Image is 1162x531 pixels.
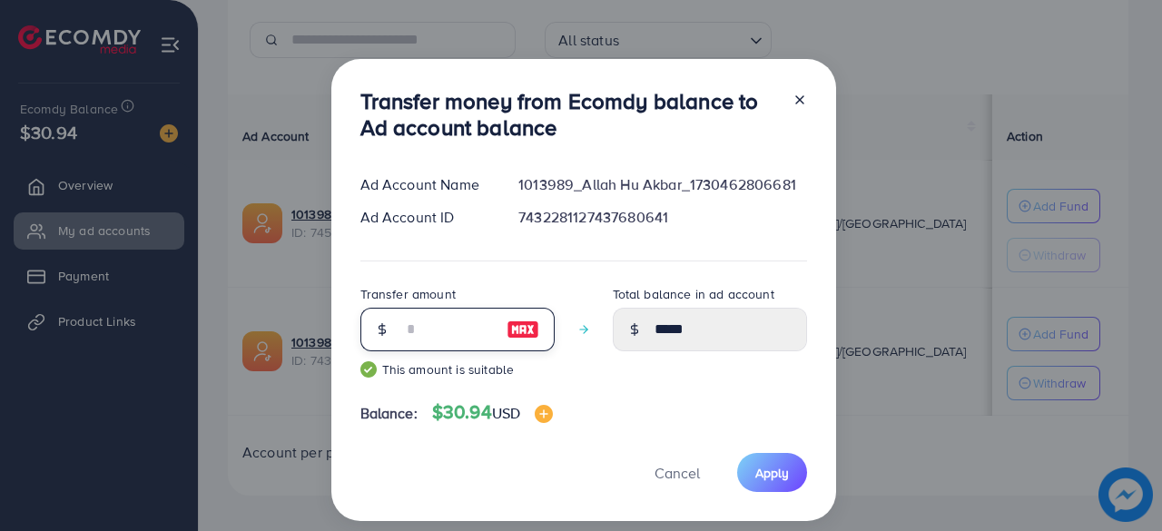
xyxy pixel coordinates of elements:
img: guide [360,361,377,378]
span: Balance: [360,403,418,424]
span: Cancel [655,463,700,483]
div: Ad Account ID [346,207,505,228]
img: image [535,405,553,423]
h4: $30.94 [432,401,553,424]
div: 1013989_Allah Hu Akbar_1730462806681 [504,174,821,195]
div: 7432281127437680641 [504,207,821,228]
button: Apply [737,453,807,492]
span: USD [492,403,520,423]
label: Transfer amount [360,285,456,303]
span: Apply [755,464,789,482]
img: image [507,319,539,340]
label: Total balance in ad account [613,285,774,303]
button: Cancel [632,453,723,492]
h3: Transfer money from Ecomdy balance to Ad account balance [360,88,778,141]
div: Ad Account Name [346,174,505,195]
small: This amount is suitable [360,360,555,379]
